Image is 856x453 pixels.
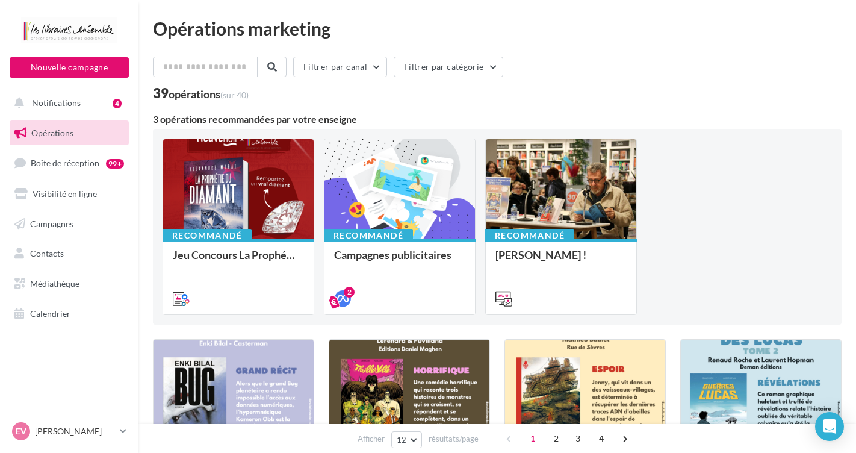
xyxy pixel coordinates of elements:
span: Contacts [30,248,64,258]
span: Notifications [32,98,81,108]
a: Contacts [7,241,131,266]
span: Boîte de réception [31,158,99,168]
span: 1 [523,429,542,448]
button: 12 [391,431,422,448]
span: 12 [397,435,407,445]
span: résultats/page [429,433,479,445]
div: Opérations marketing [153,19,842,37]
a: Opérations [7,120,131,146]
a: Médiathèque [7,271,131,296]
div: 3 opérations recommandées par votre enseigne [153,114,842,124]
a: Boîte de réception99+ [7,150,131,176]
span: Calendrier [30,308,70,319]
span: 3 [568,429,588,448]
span: Médiathèque [30,278,79,289]
span: Visibilité en ligne [33,189,97,199]
div: Recommandé [324,229,413,242]
div: opérations [169,89,249,99]
div: Jeu Concours La Prophétie du Diamant [173,249,304,273]
div: Recommandé [163,229,252,242]
div: Campagnes publicitaires [334,249,465,273]
p: [PERSON_NAME] [35,425,115,437]
button: Nouvelle campagne [10,57,129,78]
a: Campagnes [7,211,131,237]
div: Recommandé [485,229,574,242]
div: 99+ [106,159,124,169]
span: 2 [547,429,566,448]
button: Filtrer par canal [293,57,387,77]
span: Campagnes [30,218,73,228]
div: 4 [113,99,122,108]
button: Filtrer par catégorie [394,57,503,77]
div: Open Intercom Messenger [815,412,844,441]
span: Afficher [358,433,385,445]
div: 39 [153,87,249,100]
span: Opérations [31,128,73,138]
span: 4 [592,429,611,448]
a: Visibilité en ligne [7,181,131,207]
div: [PERSON_NAME] ! [495,249,627,273]
span: EV [16,425,26,437]
span: (sur 40) [220,90,249,100]
a: Calendrier [7,301,131,326]
div: 2 [344,287,355,298]
button: Notifications 4 [7,90,126,116]
a: EV [PERSON_NAME] [10,420,129,443]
